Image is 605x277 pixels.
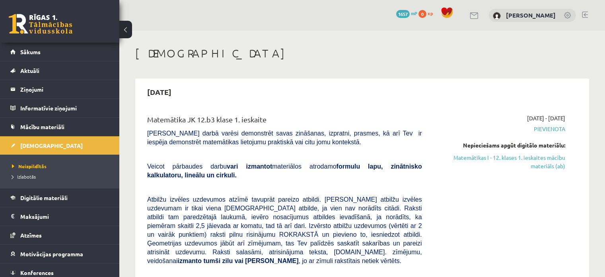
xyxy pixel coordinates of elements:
a: Sākums [10,43,109,61]
a: 0 xp [418,10,437,16]
a: Digitālie materiāli [10,189,109,207]
h1: [DEMOGRAPHIC_DATA] [135,47,589,60]
a: Atzīmes [10,226,109,244]
a: [DEMOGRAPHIC_DATA] [10,136,109,155]
a: Rīgas 1. Tālmācības vidusskola [9,14,72,34]
a: Ziņojumi [10,80,109,98]
span: 0 [418,10,426,18]
span: Veicot pārbaudes darbu materiālos atrodamo [147,163,422,179]
b: izmanto [178,257,202,264]
a: 1657 mP [396,10,417,16]
span: 1657 [396,10,410,18]
span: Atzīmes [20,232,42,239]
a: Izlabotās [12,173,111,180]
span: [DATE] - [DATE] [527,114,565,122]
span: Konferences [20,269,54,276]
span: xp [428,10,433,16]
img: Elza Veinberga [493,12,501,20]
span: Digitālie materiāli [20,194,68,201]
b: vari izmantot [227,163,272,170]
b: formulu lapu, zinātnisko kalkulatoru, lineālu un cirkuli. [147,163,422,179]
span: [DEMOGRAPHIC_DATA] [20,142,83,149]
span: Mācību materiāli [20,123,64,130]
b: tumši zilu vai [PERSON_NAME] [203,257,298,264]
a: Informatīvie ziņojumi [10,99,109,117]
span: Pievienota [434,125,565,133]
h2: [DATE] [139,83,179,101]
a: Matemātikas I - 12. klases 1. ieskaites mācību materiāls (ab) [434,153,565,170]
span: Sākums [20,48,41,55]
span: [PERSON_NAME] darbā varēsi demonstrēt savas zināšanas, izpratni, prasmes, kā arī Tev ir iespēja d... [147,130,422,145]
span: Motivācijas programma [20,250,83,257]
div: Matemātika JK 12.b3 klase 1. ieskaite [147,114,422,129]
a: [PERSON_NAME] [506,11,556,19]
legend: Ziņojumi [20,80,109,98]
a: Maksājumi [10,207,109,226]
span: mP [411,10,417,16]
legend: Informatīvie ziņojumi [20,99,109,117]
span: Izlabotās [12,173,36,180]
a: Mācību materiāli [10,118,109,136]
a: Motivācijas programma [10,245,109,263]
span: Neizpildītās [12,163,47,169]
a: Neizpildītās [12,163,111,170]
span: Atbilžu izvēles uzdevumos atzīmē tavuprāt pareizo atbildi. [PERSON_NAME] atbilžu izvēles uzdevuma... [147,196,422,264]
legend: Maksājumi [20,207,109,226]
a: Aktuāli [10,61,109,80]
span: Aktuāli [20,67,39,74]
div: Nepieciešams apgūt digitālo materiālu: [434,141,565,149]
